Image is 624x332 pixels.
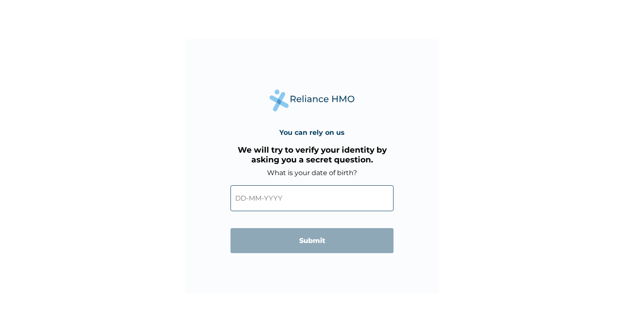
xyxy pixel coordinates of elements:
[230,228,394,253] input: Submit
[279,128,345,137] h4: You can rely on us
[270,89,354,111] img: Reliance Health's Logo
[230,185,394,211] input: DD-MM-YYYY
[230,145,394,165] h3: We will try to verify your identity by asking you a secret question.
[267,169,357,177] label: What is your date of birth?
